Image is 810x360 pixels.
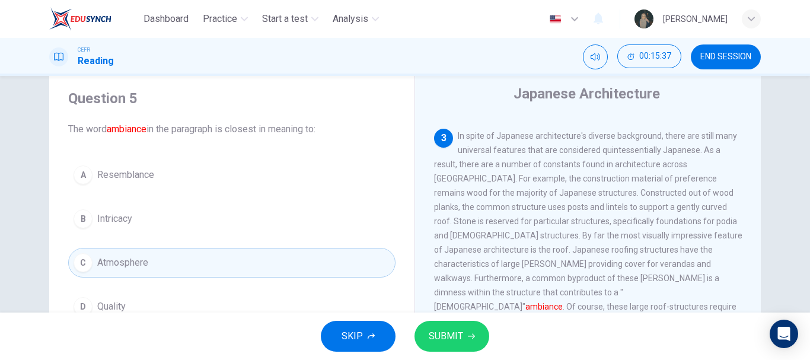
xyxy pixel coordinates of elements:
[68,248,396,278] button: CAtmosphere
[342,328,363,345] span: SKIP
[198,8,253,30] button: Practice
[663,12,728,26] div: [PERSON_NAME]
[617,44,681,69] div: Hide
[74,209,93,228] div: B
[429,328,463,345] span: SUBMIT
[97,256,148,270] span: Atmosphere
[49,7,139,31] a: EduSynch logo
[68,160,396,190] button: AResemblance
[68,89,396,108] h4: Question 5
[634,9,653,28] img: Profile picture
[333,12,368,26] span: Analysis
[583,44,608,69] div: Mute
[321,321,396,352] button: SKIP
[78,46,90,54] span: CEFR
[49,7,111,31] img: EduSynch logo
[639,52,671,61] span: 00:15:37
[770,320,798,348] div: Open Intercom Messenger
[257,8,323,30] button: Start a test
[139,8,193,30] button: Dashboard
[74,297,93,316] div: D
[328,8,384,30] button: Analysis
[74,165,93,184] div: A
[68,292,396,321] button: DQuality
[143,12,189,26] span: Dashboard
[434,131,742,354] span: In spite of Japanese architecture's diverse background, there are still many universal features t...
[691,44,761,69] button: END SESSION
[617,44,681,68] button: 00:15:37
[414,321,489,352] button: SUBMIT
[548,15,563,24] img: en
[74,253,93,272] div: C
[203,12,237,26] span: Practice
[68,122,396,136] span: The word in the paragraph is closest in meaning to:
[97,168,154,182] span: Resemblance
[97,300,126,314] span: Quality
[700,52,751,62] span: END SESSION
[97,212,132,226] span: Intricacy
[262,12,308,26] span: Start a test
[525,302,563,311] font: ambiance
[514,84,660,103] h4: Japanese Architecture
[78,54,114,68] h1: Reading
[107,123,146,135] font: ambiance
[434,129,453,148] div: 3
[68,204,396,234] button: BIntricacy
